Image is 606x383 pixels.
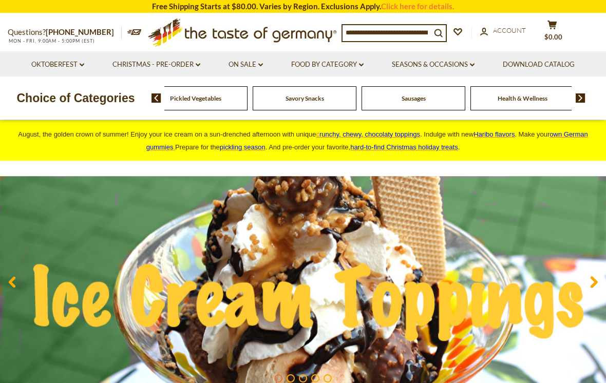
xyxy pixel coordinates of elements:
a: Health & Wellness [498,94,547,102]
a: Click here for details. [381,2,454,11]
span: $0.00 [544,33,562,41]
a: hard-to-find Christmas holiday treats [350,143,458,151]
a: Seasons & Occasions [392,59,475,70]
span: . [350,143,460,151]
a: crunchy, chewy, chocolaty toppings [316,130,421,138]
a: pickling season [220,143,266,151]
a: [PHONE_NUMBER] [46,27,114,36]
a: Account [480,25,526,36]
a: On Sale [229,59,263,70]
button: $0.00 [537,20,567,46]
span: MON - FRI, 9:00AM - 5:00PM (EST) [8,38,95,44]
img: previous arrow [151,93,161,103]
a: own German gummies. [146,130,588,151]
span: August, the golden crown of summer! Enjoy your ice cream on a sun-drenched afternoon with unique ... [18,130,588,151]
a: Pickled Vegetables [170,94,221,102]
p: Questions? [8,26,122,39]
a: Savory Snacks [286,94,324,102]
img: next arrow [576,93,585,103]
span: Account [493,26,526,34]
span: own German gummies [146,130,588,151]
a: Download Catalog [503,59,575,70]
a: Haribo flavors [474,130,515,138]
a: Oktoberfest [31,59,84,70]
a: Sausages [402,94,426,102]
a: Food By Category [291,59,364,70]
span: runchy, chewy, chocolaty toppings [319,130,420,138]
a: Christmas - PRE-ORDER [112,59,200,70]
